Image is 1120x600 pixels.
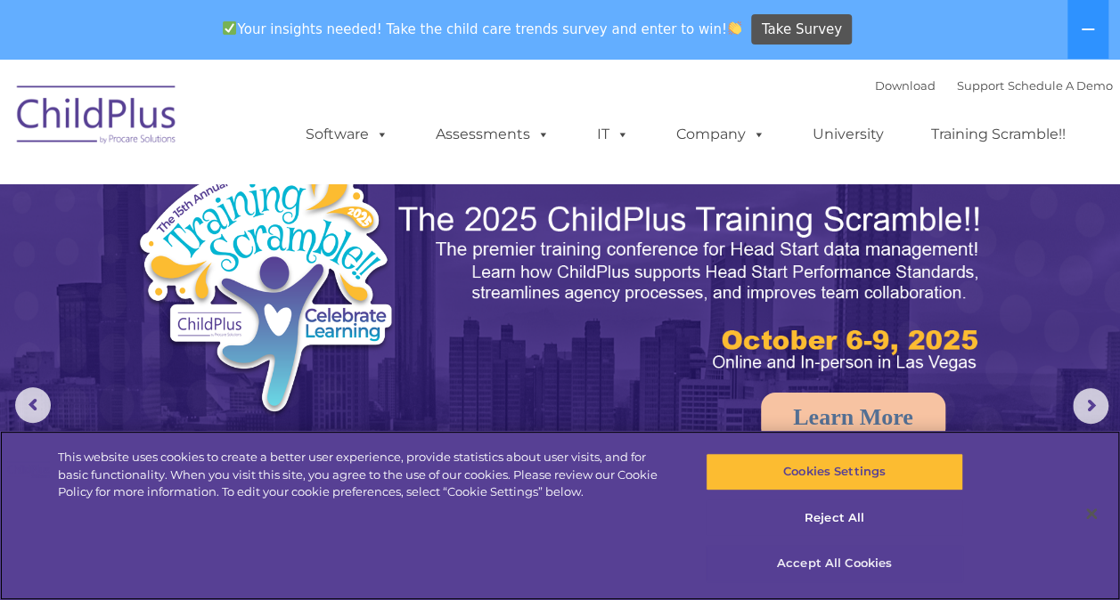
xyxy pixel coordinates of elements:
div: This website uses cookies to create a better user experience, provide statistics about user visit... [58,449,672,501]
a: Schedule A Demo [1008,78,1113,93]
a: Learn More [761,393,945,442]
button: Cookies Settings [706,453,963,491]
span: Last name [248,118,302,131]
button: Accept All Cookies [706,545,963,582]
span: Your insights needed! Take the child care trends survey and enter to win! [216,12,749,46]
a: Assessments [418,117,568,152]
font: | [875,78,1113,93]
img: ChildPlus by Procare Solutions [8,73,186,162]
a: University [795,117,902,152]
button: Close [1072,494,1111,533]
span: Take Survey [762,14,842,45]
a: Training Scramble!! [913,117,1083,152]
a: Download [875,78,936,93]
button: Reject All [706,499,963,537]
a: Take Survey [751,14,852,45]
a: Software [288,117,406,152]
img: ✅ [223,21,236,35]
span: Phone number [248,191,323,204]
a: IT [579,117,647,152]
img: 👏 [728,21,741,35]
a: Company [658,117,783,152]
a: Support [957,78,1004,93]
